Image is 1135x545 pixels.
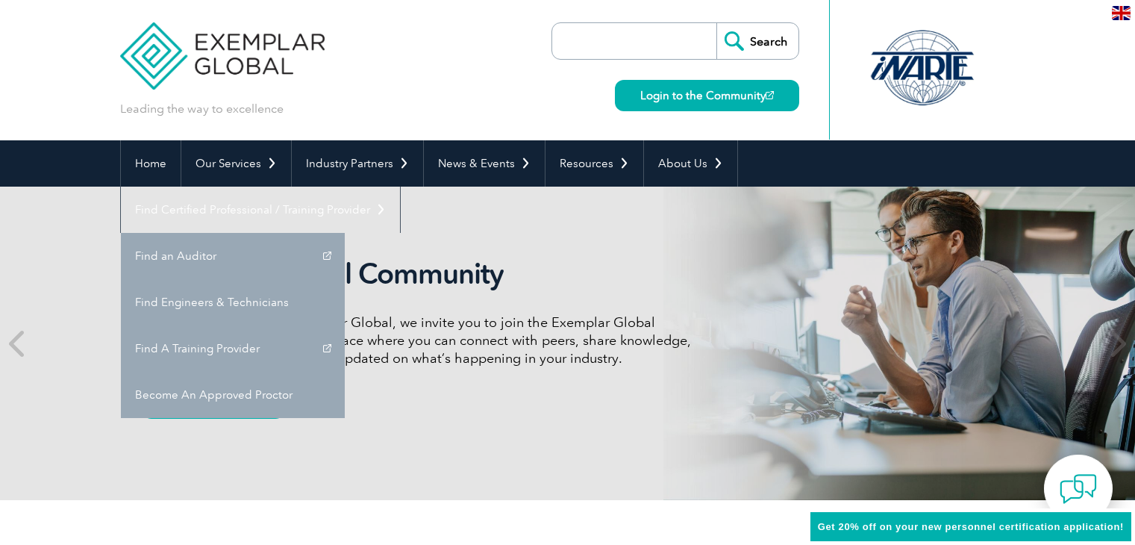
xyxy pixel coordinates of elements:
[644,140,737,187] a: About Us
[545,140,643,187] a: Resources
[121,233,345,279] a: Find an Auditor
[121,187,400,233] a: Find Certified Professional / Training Provider
[716,23,798,59] input: Search
[143,257,702,291] h2: Exemplar Global Community
[766,91,774,99] img: open_square.png
[121,326,345,372] a: Find A Training Provider
[121,372,345,418] a: Become An Approved Proctor
[292,140,423,187] a: Industry Partners
[121,140,181,187] a: Home
[818,521,1124,532] span: Get 20% off on your new personnel certification application!
[424,140,545,187] a: News & Events
[615,80,799,111] a: Login to the Community
[143,314,702,367] p: As a valued member of Exemplar Global, we invite you to join the Exemplar Global Community—a fun,...
[1060,470,1097,508] img: contact-chat.png
[121,279,345,326] a: Find Engineers & Technicians
[1112,6,1131,20] img: en
[181,140,291,187] a: Our Services
[120,101,284,117] p: Leading the way to excellence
